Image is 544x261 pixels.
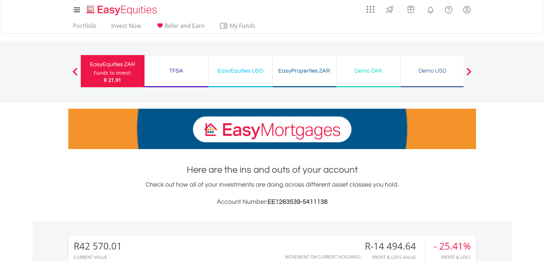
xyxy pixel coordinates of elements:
[365,255,425,260] div: Profit & Loss Value
[68,197,476,207] h3: Account Number:
[165,22,205,30] span: Refer and Earn
[74,255,122,260] div: CURRENT VALUE
[434,255,471,260] div: Profit & Loss
[85,4,160,16] img: EasyEquities_Logo.png
[365,241,425,251] div: R-14 494.64
[149,66,204,76] div: TFSA
[68,180,476,207] div: Check out how all of your investments are doing across different asset classes you hold.
[153,22,207,33] a: Refer and Earn
[104,77,121,83] span: R 21.91
[277,66,332,76] div: EasyProperties ZAR
[367,5,374,13] img: grid-menu-icon.svg
[68,163,476,176] h1: Here are the ins and outs of your account
[74,241,122,251] div: R42 570.01
[421,2,440,16] a: Notifications
[219,21,266,30] span: My Funds
[285,255,361,259] div: Movement on Current Holdings:
[68,71,82,78] button: Previous
[68,109,476,149] img: EasyMortage Promotion Banner
[70,22,99,33] a: Portfolio
[384,4,396,15] img: thrive-v2.svg
[268,198,328,205] span: EE1263539-5411138
[362,2,379,13] a: AppsGrid
[108,22,144,33] a: Invest Now
[434,241,471,251] div: - 25.41%
[341,66,396,76] div: Demo ZAR
[85,59,140,69] div: EasyEquities ZAR
[405,4,417,15] img: vouchers-v2.svg
[84,2,160,16] a: Home page
[462,71,476,78] button: Next
[405,66,460,76] div: Demo USD
[213,66,268,76] div: EasyEquities USD
[94,69,132,77] div: Funds to invest:
[458,2,476,18] a: My Profile
[400,2,421,15] a: Vouchers
[440,2,458,16] a: FAQ's and Support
